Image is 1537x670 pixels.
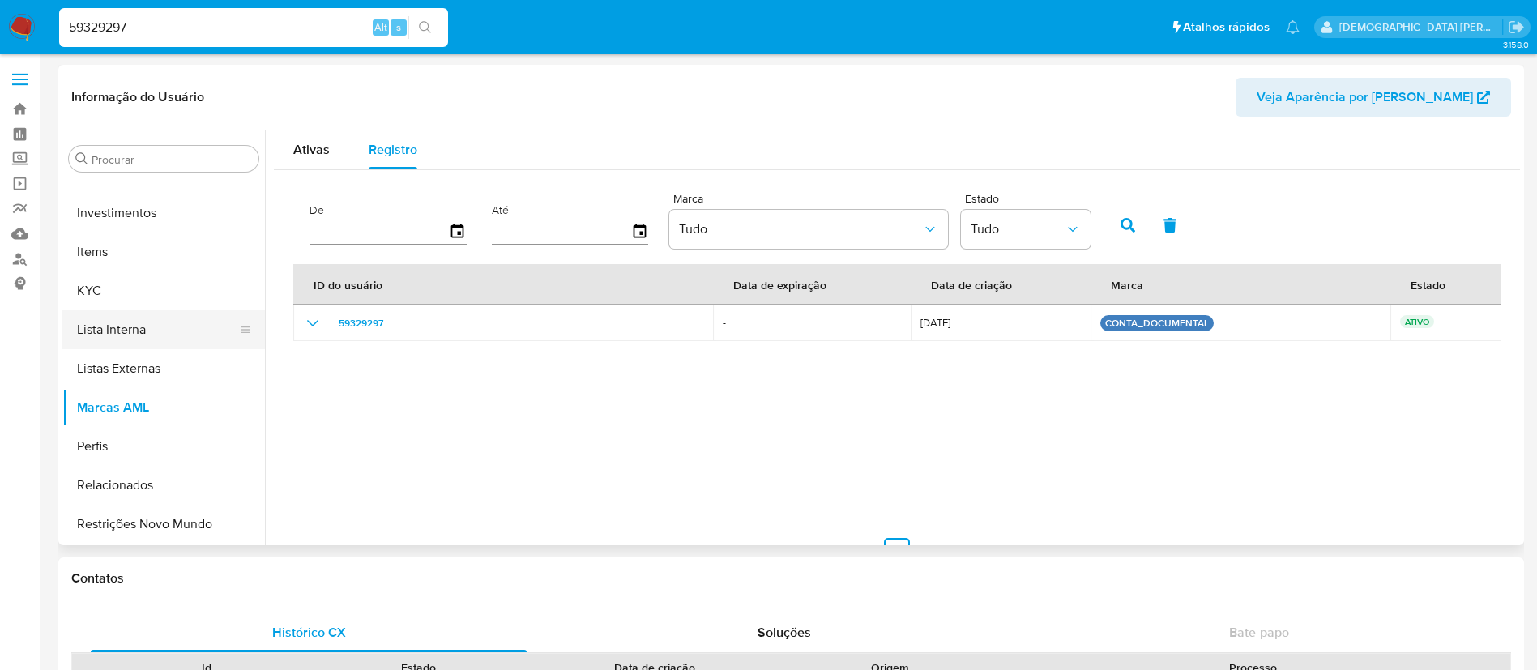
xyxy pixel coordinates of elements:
[71,89,204,105] h1: Informação do Usuário
[62,388,265,427] button: Marcas AML
[62,505,265,544] button: Restrições Novo Mundo
[92,152,252,167] input: Procurar
[62,349,265,388] button: Listas Externas
[59,17,448,38] input: Pesquise usuários ou casos...
[62,427,265,466] button: Perfis
[62,466,265,505] button: Relacionados
[1508,19,1525,36] a: Sair
[272,623,346,642] span: Histórico CX
[75,152,88,165] button: Procurar
[408,16,442,39] button: search-icon
[62,271,265,310] button: KYC
[1236,78,1511,117] button: Veja Aparência por [PERSON_NAME]
[71,570,1511,587] h1: Contatos
[758,623,811,642] span: Soluções
[1183,19,1270,36] span: Atalhos rápidos
[1286,20,1300,34] a: Notificações
[396,19,401,35] span: s
[1257,78,1473,117] span: Veja Aparência por [PERSON_NAME]
[62,310,252,349] button: Lista Interna
[1339,19,1503,35] p: thais.asantos@mercadolivre.com
[374,19,387,35] span: Alt
[62,233,265,271] button: Items
[1229,623,1289,642] span: Bate-papo
[62,194,265,233] button: Investimentos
